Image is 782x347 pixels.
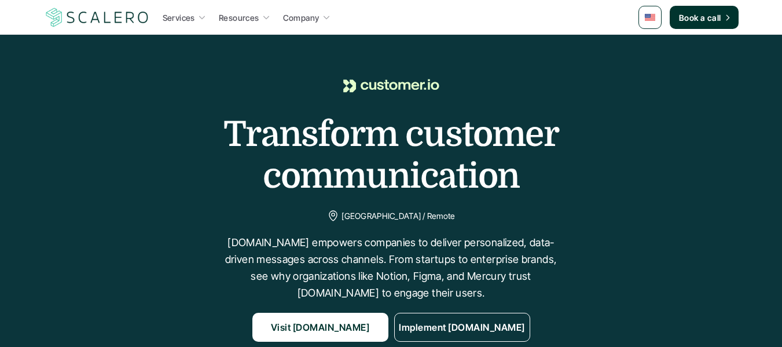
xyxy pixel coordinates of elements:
[283,12,320,24] p: Company
[670,6,739,29] a: Book a call
[252,313,388,342] a: Visit [DOMAIN_NAME]
[44,6,150,28] img: Scalero company logo
[218,235,565,301] p: [DOMAIN_NAME] empowers companies to deliver personalized, data-driven messages across channels. F...
[102,114,681,197] h1: Transform customer communication
[271,320,369,335] p: Visit [DOMAIN_NAME]
[679,12,721,24] p: Book a call
[44,7,150,28] a: Scalero company logo
[399,320,524,335] p: Implement [DOMAIN_NAME]
[163,12,195,24] p: Services
[394,313,530,342] a: Implement [DOMAIN_NAME]
[342,209,454,223] p: [GEOGRAPHIC_DATA] / Remote
[219,12,259,24] p: Resources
